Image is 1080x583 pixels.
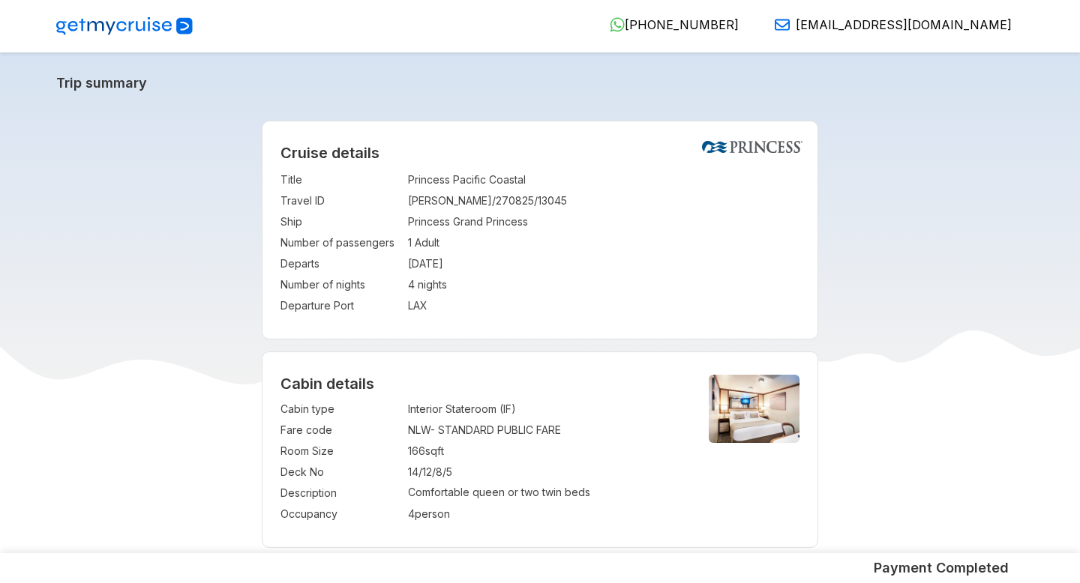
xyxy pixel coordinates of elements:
td: Interior Stateroom (IF) [408,399,684,420]
td: : [400,190,408,211]
td: Fare code [280,420,400,441]
td: : [400,399,408,420]
img: Email [775,17,790,32]
p: Comfortable queen or two twin beds [408,486,684,498]
td: : [400,274,408,295]
img: WhatsApp [610,17,625,32]
td: : [400,253,408,274]
h2: Cruise details [280,144,800,162]
td: : [400,504,408,525]
td: Ship [280,211,400,232]
td: : [400,232,408,253]
td: : [400,441,408,462]
td: Departure Port [280,295,400,316]
td: 14/12/8/5 [408,462,684,483]
td: Departs [280,253,400,274]
td: 1 Adult [408,232,800,253]
td: Travel ID [280,190,400,211]
td: Princess Pacific Coastal [408,169,800,190]
a: Trip summary [56,75,1024,91]
a: [PHONE_NUMBER] [598,17,739,32]
td: [DATE] [408,253,800,274]
td: : [400,483,408,504]
div: NLW - STANDARD PUBLIC FARE [408,423,684,438]
a: [EMAIL_ADDRESS][DOMAIN_NAME] [763,17,1012,32]
td: Princess Grand Princess [408,211,800,232]
span: [PHONE_NUMBER] [625,17,739,32]
td: 166 sqft [408,441,684,462]
td: : [400,420,408,441]
td: : [400,211,408,232]
span: [EMAIL_ADDRESS][DOMAIN_NAME] [796,17,1012,32]
td: 4 nights [408,274,800,295]
td: Cabin type [280,399,400,420]
td: [PERSON_NAME]/270825/13045 [408,190,800,211]
td: : [400,295,408,316]
h4: Cabin details [280,375,800,393]
h5: Payment Completed [874,559,1009,577]
td: 4 person [408,504,684,525]
td: Title [280,169,400,190]
td: Deck No [280,462,400,483]
td: : [400,462,408,483]
td: LAX [408,295,800,316]
td: Description [280,483,400,504]
td: Number of passengers [280,232,400,253]
td: : [400,169,408,190]
td: Room Size [280,441,400,462]
td: Number of nights [280,274,400,295]
td: Occupancy [280,504,400,525]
